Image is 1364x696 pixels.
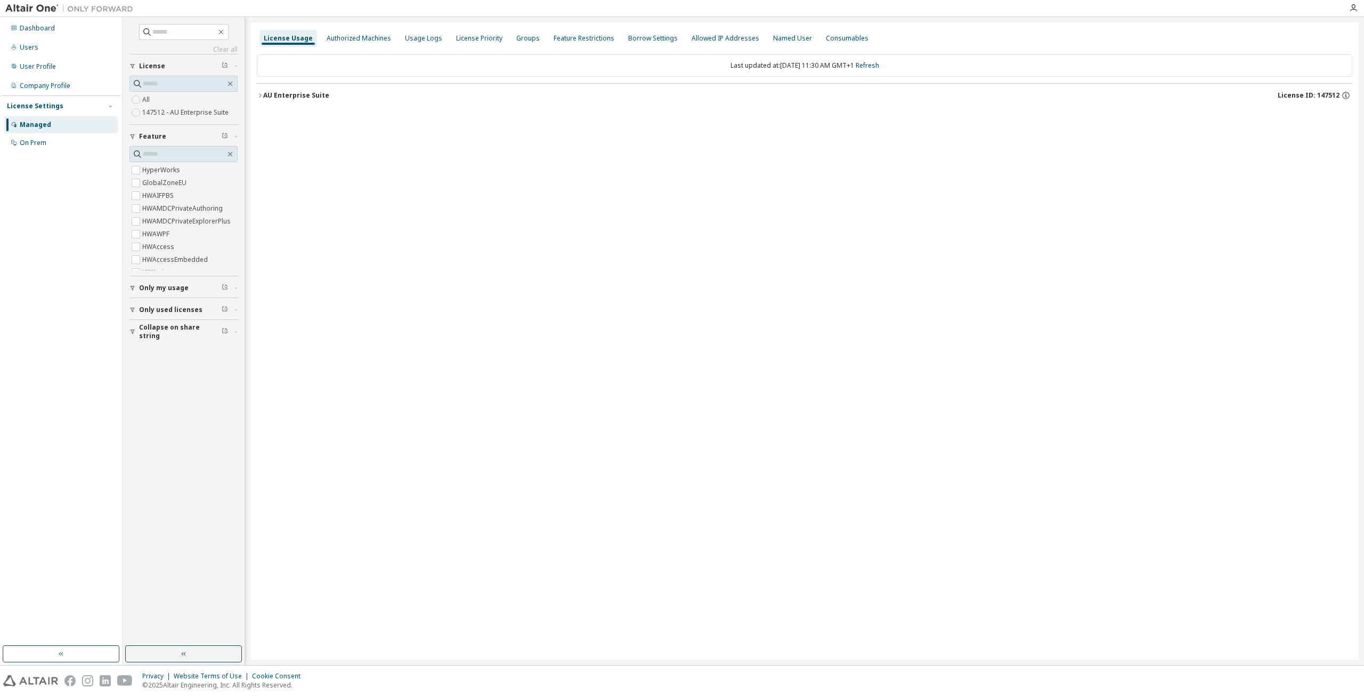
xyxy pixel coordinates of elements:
span: Collapse on share string [139,323,222,340]
span: Clear filter [222,62,228,70]
span: Clear filter [222,327,228,336]
label: HWAccessEmbedded [142,253,210,266]
div: Feature Restrictions [554,34,614,43]
img: facebook.svg [64,675,76,686]
label: All [142,93,152,106]
div: Company Profile [20,82,70,90]
span: License ID: 147512 [1278,91,1339,100]
button: Collapse on share string [129,320,238,343]
span: Clear filter [222,306,228,314]
a: Refresh [856,61,879,70]
div: License Priority [456,34,502,43]
span: Feature [139,132,166,141]
div: Consumables [826,34,868,43]
div: Borrow Settings [628,34,678,43]
div: User Profile [20,62,56,71]
label: GlobalZoneEU [142,177,189,189]
label: HWAMDCPrivateExplorerPlus [142,215,233,228]
img: youtube.svg [117,675,133,686]
span: License [139,62,165,70]
div: AU Enterprise Suite [263,91,329,100]
div: Privacy [142,672,174,681]
label: HWAWPF [142,228,172,241]
img: instagram.svg [82,675,93,686]
div: Named User [773,34,812,43]
label: HWAccess [142,241,176,253]
div: Groups [516,34,540,43]
button: License [129,54,238,78]
label: HyperWorks [142,164,182,177]
button: Only used licenses [129,298,238,322]
button: Feature [129,125,238,148]
span: Only my usage [139,284,189,292]
label: 147512 - AU Enterprise Suite [142,106,231,119]
label: HWActivate [142,266,178,279]
img: linkedin.svg [100,675,111,686]
div: License Settings [7,102,63,110]
div: Managed [20,121,51,129]
div: Last updated at: [DATE] 11:30 AM GMT+1 [257,54,1352,77]
div: Users [20,43,38,52]
div: Dashboard [20,24,55,33]
span: Clear filter [222,132,228,141]
img: altair_logo.svg [3,675,58,686]
button: Only my usage [129,276,238,300]
p: © 2025 Altair Engineering, Inc. All Rights Reserved. [142,681,307,690]
div: Allowed IP Addresses [692,34,759,43]
div: License Usage [264,34,313,43]
div: Website Terms of Use [174,672,252,681]
button: AU Enterprise SuiteLicense ID: 147512 [257,84,1352,107]
div: On Prem [20,139,46,147]
div: Usage Logs [405,34,442,43]
span: Clear filter [222,284,228,292]
label: HWAMDCPrivateAuthoring [142,202,225,215]
div: Authorized Machines [327,34,391,43]
div: Cookie Consent [252,672,307,681]
a: Clear all [129,45,238,54]
label: HWAIFPBS [142,189,176,202]
span: Only used licenses [139,306,202,314]
img: Altair One [5,3,139,14]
